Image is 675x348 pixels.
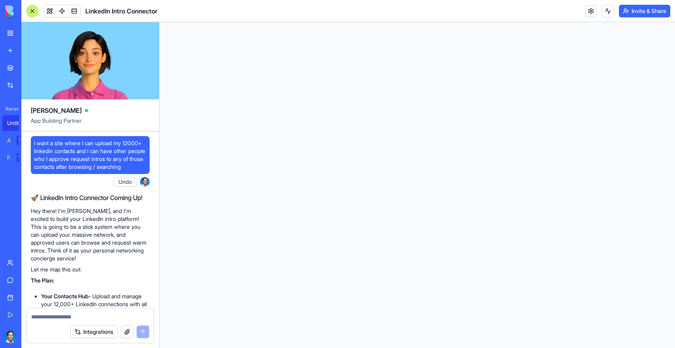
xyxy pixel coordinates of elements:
[31,207,150,262] p: Hey there! I'm [PERSON_NAME], and I'm excited to build your LinkedIn intro platform! This is goin...
[7,154,11,162] div: Feedback Form
[6,6,54,17] img: logo
[2,150,34,166] a: Feedback FormTRY
[2,133,34,148] a: AI Logo GeneratorTRY
[4,331,17,343] img: ACg8ocIbL583UGe2aFwGZNJj56lCiymVyhlNGzdIgyhv1428gE8DHq8w0g=s96-c
[41,292,150,316] li: - Upload and manage your 12,000+ LinkedIn connections with all their juicy details
[34,139,146,171] span: I want a site where I can upload my 12000+ linkedin contacts and i can have other people who I ap...
[7,137,11,144] div: AI Logo Generator
[2,106,19,112] span: Recent
[140,177,150,187] img: ACg8ocIbL583UGe2aFwGZNJj56lCiymVyhlNGzdIgyhv1428gE8DHq8w0g=s96-c
[7,119,29,127] div: Untitled App
[31,193,150,202] h2: 🚀 LinkedIn Intro Connector Coming Up!
[41,293,88,299] strong: Your Contacts Hub
[113,177,137,187] button: Undo
[31,277,54,284] strong: The Plan:
[85,6,157,16] span: LinkedIn Intro Connector
[31,106,82,115] span: [PERSON_NAME]
[70,326,118,338] button: Integrations
[31,266,150,273] p: Let me map this out:
[17,136,29,145] div: TRY
[2,115,34,131] a: Untitled App
[17,153,29,163] div: TRY
[619,5,670,17] button: Invite & Share
[31,117,150,131] span: App Building Partner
